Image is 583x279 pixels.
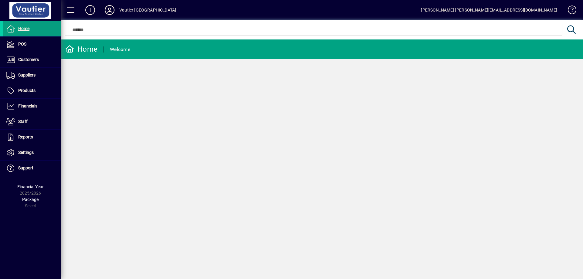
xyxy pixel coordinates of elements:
[18,42,26,46] span: POS
[3,68,61,83] a: Suppliers
[18,150,34,155] span: Settings
[3,37,61,52] a: POS
[18,26,29,31] span: Home
[65,44,97,54] div: Home
[3,145,61,160] a: Settings
[18,88,36,93] span: Products
[18,165,33,170] span: Support
[17,184,44,189] span: Financial Year
[18,119,28,124] span: Staff
[100,5,119,15] button: Profile
[119,5,176,15] div: Vautier [GEOGRAPHIC_DATA]
[3,52,61,67] a: Customers
[3,99,61,114] a: Financials
[3,114,61,129] a: Staff
[110,45,130,54] div: Welcome
[563,1,575,21] a: Knowledge Base
[18,57,39,62] span: Customers
[3,83,61,98] a: Products
[3,130,61,145] a: Reports
[80,5,100,15] button: Add
[18,73,36,77] span: Suppliers
[421,5,557,15] div: [PERSON_NAME] [PERSON_NAME][EMAIL_ADDRESS][DOMAIN_NAME]
[22,197,39,202] span: Package
[3,161,61,176] a: Support
[18,104,37,108] span: Financials
[18,134,33,139] span: Reports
